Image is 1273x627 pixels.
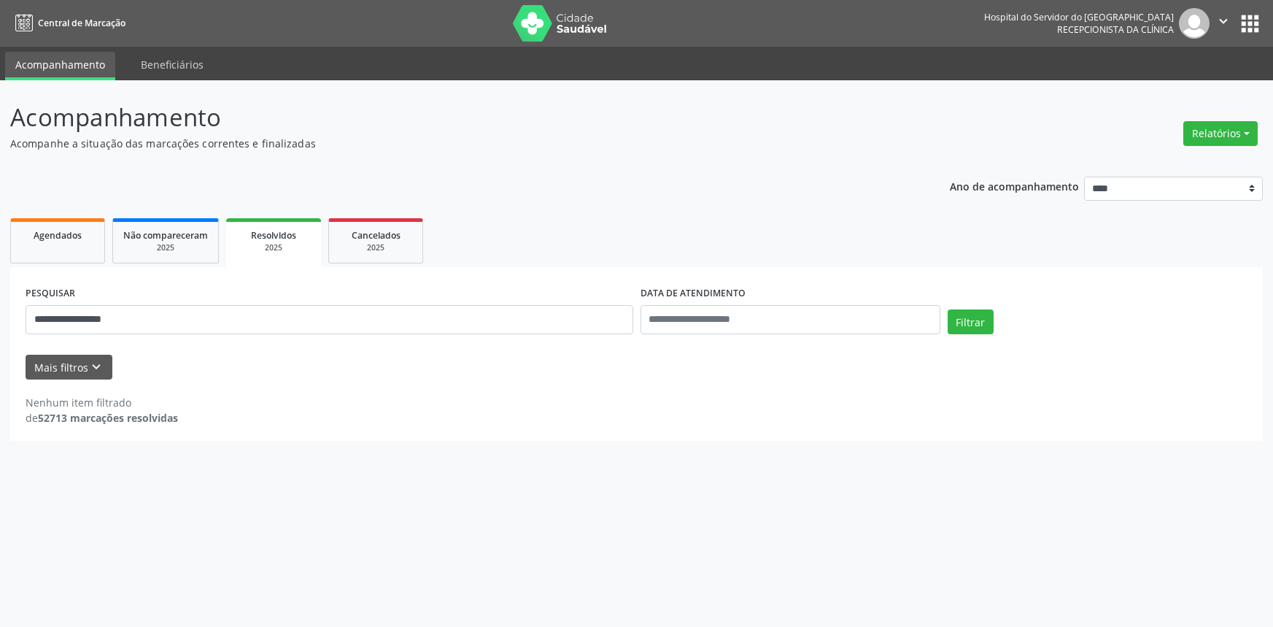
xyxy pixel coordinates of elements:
p: Acompanhamento [10,99,887,136]
p: Ano de acompanhamento [950,177,1079,195]
span: Cancelados [352,229,401,242]
a: Central de Marcação [10,11,125,35]
div: Nenhum item filtrado [26,395,178,410]
i:  [1215,13,1231,29]
button: Filtrar [948,309,994,334]
button: Relatórios [1183,121,1258,146]
i: keyboard_arrow_down [88,359,104,375]
a: Beneficiários [131,52,214,77]
a: Acompanhamento [5,52,115,80]
label: PESQUISAR [26,282,75,305]
button: Mais filtroskeyboard_arrow_down [26,355,112,380]
span: Resolvidos [251,229,296,242]
span: Agendados [34,229,82,242]
span: Recepcionista da clínica [1057,23,1174,36]
div: Hospital do Servidor do [GEOGRAPHIC_DATA] [984,11,1174,23]
button:  [1210,8,1237,39]
strong: 52713 marcações resolvidas [38,411,178,425]
button: apps [1237,11,1263,36]
div: 2025 [123,242,208,253]
p: Acompanhe a situação das marcações correntes e finalizadas [10,136,887,151]
label: DATA DE ATENDIMENTO [641,282,746,305]
div: de [26,410,178,426]
div: 2025 [339,242,412,253]
span: Não compareceram [123,229,208,242]
span: Central de Marcação [38,17,125,29]
img: img [1179,8,1210,39]
div: 2025 [236,242,311,253]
